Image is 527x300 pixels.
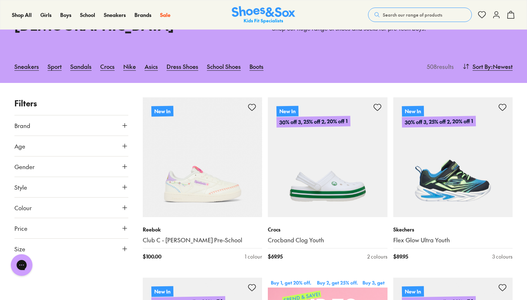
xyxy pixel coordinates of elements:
[14,218,128,238] button: Price
[80,11,95,18] span: School
[14,244,25,253] span: Size
[424,62,454,71] p: 508 results
[232,6,295,24] a: Shoes & Sox
[12,11,32,18] span: Shop All
[7,252,36,278] iframe: Gorgias live chat messenger
[268,253,283,260] span: $ 69.95
[123,58,136,74] a: Nike
[473,62,491,71] span: Sort By
[393,253,408,260] span: $ 89.95
[143,226,262,233] p: Reebok
[14,203,32,212] span: Colour
[104,11,126,19] a: Sneakers
[268,226,387,233] p: Crocs
[14,156,128,177] button: Gender
[276,106,298,116] p: New In
[249,58,263,74] a: Boots
[151,286,173,297] p: New In
[14,58,39,74] a: Sneakers
[14,239,128,259] button: Size
[160,11,170,18] span: Sale
[167,58,198,74] a: Dress Shoes
[402,116,475,128] p: 30% off 3, 25% off 2, 20% off 1
[276,116,350,128] p: 30% off 3, 25% off 2, 20% off 1
[14,183,27,191] span: Style
[100,58,115,74] a: Crocs
[151,106,173,116] p: New In
[402,106,424,116] p: New In
[14,136,128,156] button: Age
[160,11,170,19] a: Sale
[268,97,387,217] a: New In30% off 3, 25% off 2, 20% off 1
[232,6,295,24] img: SNS_Logo_Responsive.svg
[143,97,262,217] a: New In
[104,11,126,18] span: Sneakers
[14,121,30,130] span: Brand
[40,11,52,18] span: Girls
[367,253,387,260] div: 2 colours
[145,58,158,74] a: Asics
[14,198,128,218] button: Colour
[48,58,62,74] a: Sport
[60,11,71,19] a: Boys
[245,253,262,260] div: 1 colour
[134,11,151,18] span: Brands
[14,97,128,109] p: Filters
[14,142,25,150] span: Age
[134,11,151,19] a: Brands
[393,236,513,244] a: Flex Glow Ultra Youth
[60,11,71,18] span: Boys
[383,12,442,18] span: Search our range of products
[143,253,161,260] span: $ 100.00
[40,11,52,19] a: Girls
[393,97,513,217] a: New In30% off 3, 25% off 2, 20% off 1
[491,62,513,71] span: : Newest
[207,58,241,74] a: School Shoes
[143,236,262,244] a: Club C - [PERSON_NAME] Pre-School
[14,162,35,171] span: Gender
[70,58,92,74] a: Sandals
[268,236,387,244] a: Crocband Clog Youth
[14,115,128,136] button: Brand
[492,253,513,260] div: 3 colours
[14,224,27,233] span: Price
[368,8,472,22] button: Search our range of products
[12,11,32,19] a: Shop All
[80,11,95,19] a: School
[14,177,128,197] button: Style
[393,226,513,233] p: Skechers
[402,286,424,297] p: New In
[462,58,513,74] button: Sort By:Newest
